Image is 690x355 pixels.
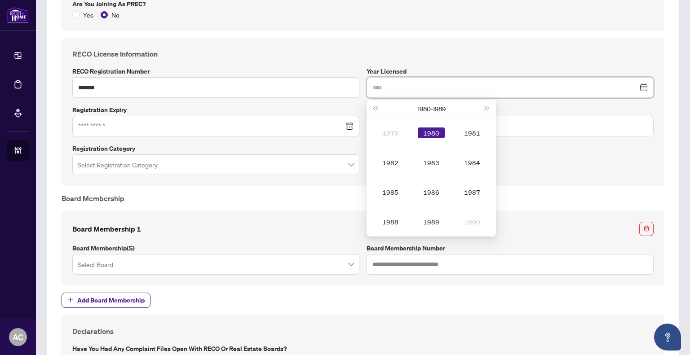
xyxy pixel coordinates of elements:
[77,293,145,307] span: Add Board Membership
[411,118,452,148] td: 1980
[377,187,404,197] div: 1985
[370,177,411,207] td: 1985
[370,118,411,148] td: 1979
[459,127,486,138] div: 1981
[72,224,141,234] h4: Board Membership 1
[370,148,411,177] td: 1982
[459,157,486,168] div: 1984
[411,148,452,177] td: 1983
[108,10,123,20] span: No
[411,177,452,207] td: 1986
[459,216,486,227] div: 1990
[62,193,664,204] h4: Board Membership
[451,148,492,177] td: 1984
[72,48,654,59] h4: RECO License Information
[13,331,23,343] span: AC
[80,10,97,20] span: Yes
[367,66,654,76] label: Year Licensed
[72,66,359,76] label: RECO Registration Number
[72,144,359,153] label: Registration Category
[451,177,492,207] td: 1987
[654,324,681,351] button: Open asap
[418,187,445,197] div: 1986
[367,243,654,253] label: Board Membership Number
[370,100,380,118] button: Last year (Control + left)
[482,100,492,118] button: Next year (Control + right)
[370,207,411,237] td: 1988
[72,105,359,115] label: Registration Expiry
[62,293,150,308] button: Add Board Membership
[459,187,486,197] div: 1987
[418,127,445,138] div: 1980
[67,297,74,303] span: plus
[367,105,654,115] label: Licenses Held
[451,207,492,237] td: 1990
[418,157,445,168] div: 1983
[377,157,404,168] div: 1982
[72,243,359,253] label: Board Membership(s)
[411,207,452,237] td: 1989
[7,7,29,23] img: logo
[451,118,492,148] td: 1981
[377,216,404,227] div: 1988
[377,127,404,138] div: 1979
[418,216,445,227] div: 1989
[72,344,654,354] label: Have you had any complaint files open with RECO or Real Estate Boards?
[72,326,654,337] h4: Declarations
[417,100,446,118] button: Choose a decade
